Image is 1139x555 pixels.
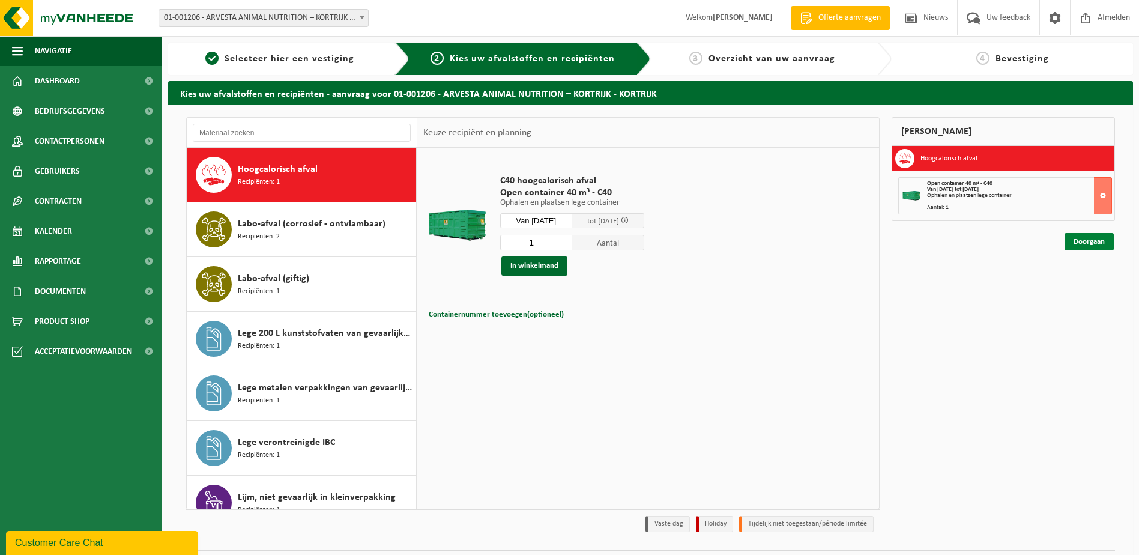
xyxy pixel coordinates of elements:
button: Labo-afval (corrosief - ontvlambaar) Recipiënten: 2 [187,202,417,257]
button: Labo-afval (giftig) Recipiënten: 1 [187,257,417,312]
input: Selecteer datum [500,213,572,228]
span: Recipiënten: 1 [238,177,280,188]
a: Offerte aanvragen [791,6,890,30]
span: 4 [976,52,989,65]
button: Lijm, niet gevaarlijk in kleinverpakking Recipiënten: 1 [187,476,417,530]
li: Tijdelijk niet toegestaan/période limitée [739,516,874,532]
h3: Hoogcalorisch afval [920,149,977,168]
li: Holiday [696,516,733,532]
button: Lege 200 L kunststofvaten van gevaarlijke stoffen Recipiënten: 1 [187,312,417,366]
span: Open container 40 m³ - C40 [927,180,992,187]
span: Recipiënten: 1 [238,450,280,461]
span: Hoogcalorisch afval [238,162,318,177]
span: 3 [689,52,702,65]
span: Open container 40 m³ - C40 [500,187,644,199]
span: Documenten [35,276,86,306]
span: Labo-afval (giftig) [238,271,309,286]
div: Keuze recipiënt en planning [417,118,537,148]
span: Lijm, niet gevaarlijk in kleinverpakking [238,490,396,505]
span: Offerte aanvragen [815,12,884,24]
span: Lege 200 L kunststofvaten van gevaarlijke stoffen [238,326,413,341]
input: Materiaal zoeken [193,124,411,142]
span: Bedrijfsgegevens [35,96,105,126]
span: Product Shop [35,306,89,336]
span: Rapportage [35,246,81,276]
button: Containernummer toevoegen(optioneel) [428,306,565,323]
span: Acceptatievoorwaarden [35,336,132,366]
iframe: chat widget [6,529,201,555]
span: Recipiënten: 1 [238,505,280,516]
span: Selecteer hier een vestiging [225,54,354,64]
span: Recipiënten: 1 [238,395,280,407]
span: Contactpersonen [35,126,104,156]
span: Containernummer toevoegen(optioneel) [429,311,564,318]
button: In winkelmand [501,256,567,276]
strong: Van [DATE] tot [DATE] [927,186,979,193]
span: Labo-afval (corrosief - ontvlambaar) [238,217,385,231]
span: Aantal [572,235,644,250]
span: Recipiënten: 2 [238,231,280,243]
div: Aantal: 1 [927,205,1111,211]
span: Recipiënten: 1 [238,286,280,297]
span: Bevestiging [995,54,1049,64]
span: 01-001206 - ARVESTA ANIMAL NUTRITION – KORTRIJK - KORTRIJK [159,10,368,26]
span: 01-001206 - ARVESTA ANIMAL NUTRITION – KORTRIJK - KORTRIJK [159,9,369,27]
li: Vaste dag [645,516,690,532]
span: Navigatie [35,36,72,66]
button: Lege metalen verpakkingen van gevaarlijke stoffen Recipiënten: 1 [187,366,417,421]
h2: Kies uw afvalstoffen en recipiënten - aanvraag voor 01-001206 - ARVESTA ANIMAL NUTRITION – KORTRI... [168,81,1133,105]
button: Hoogcalorisch afval Recipiënten: 1 [187,148,417,202]
span: Recipiënten: 1 [238,341,280,352]
span: 2 [431,52,444,65]
button: Lege verontreinigde IBC Recipiënten: 1 [187,421,417,476]
span: Overzicht van uw aanvraag [708,54,835,64]
span: Dashboard [35,66,80,96]
span: Kalender [35,216,72,246]
span: 1 [205,52,219,65]
p: Ophalen en plaatsen lege container [500,199,644,207]
a: 1Selecteer hier een vestiging [174,52,385,66]
div: Ophalen en plaatsen lege container [927,193,1111,199]
a: Doorgaan [1065,233,1114,250]
span: Gebruikers [35,156,80,186]
span: tot [DATE] [587,217,619,225]
strong: [PERSON_NAME] [713,13,773,22]
span: Lege verontreinigde IBC [238,435,335,450]
span: Contracten [35,186,82,216]
div: [PERSON_NAME] [892,117,1115,146]
span: Kies uw afvalstoffen en recipiënten [450,54,615,64]
span: Lege metalen verpakkingen van gevaarlijke stoffen [238,381,413,395]
span: C40 hoogcalorisch afval [500,175,644,187]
